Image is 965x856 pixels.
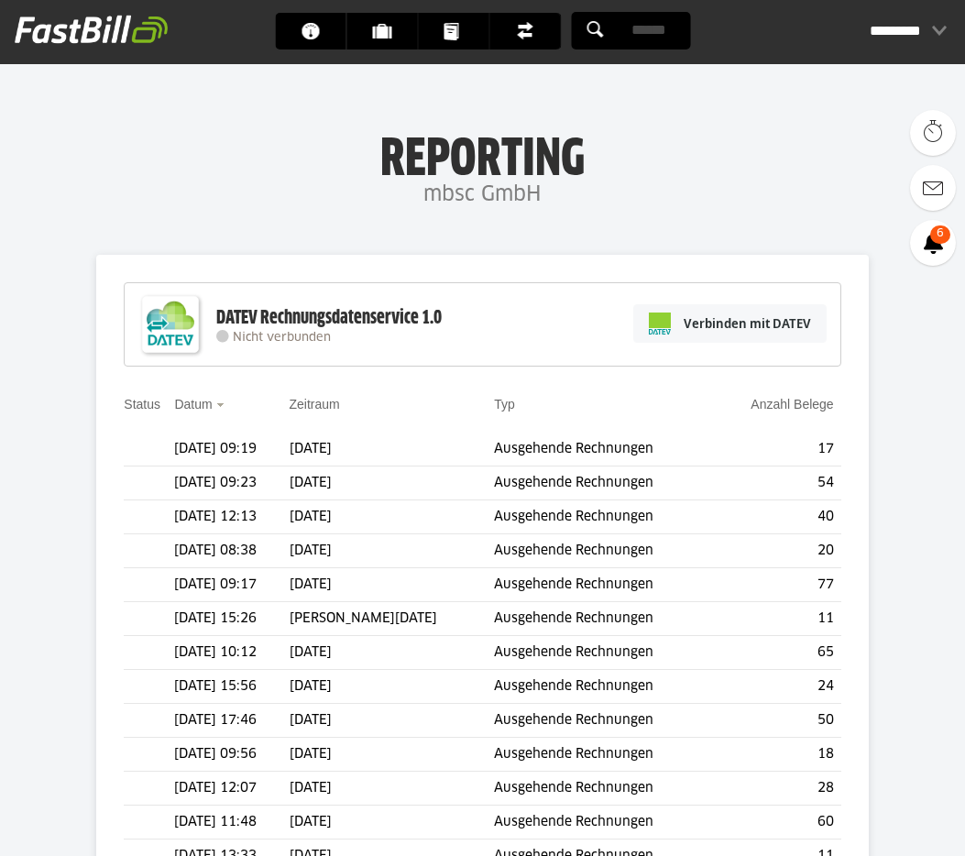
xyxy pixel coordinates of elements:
[716,433,841,466] td: 17
[290,670,495,704] td: [DATE]
[716,670,841,704] td: 24
[444,13,474,49] span: Dokumente
[494,534,716,568] td: Ausgehende Rechnungen
[174,670,289,704] td: [DATE] 15:56
[290,704,495,738] td: [DATE]
[174,772,289,806] td: [DATE] 12:07
[275,13,345,49] a: Dashboard
[174,568,289,602] td: [DATE] 09:17
[134,288,207,361] img: DATEV-Datenservice Logo
[290,806,495,840] td: [DATE]
[346,13,417,49] a: Kunden
[174,466,289,500] td: [DATE] 09:23
[494,602,716,636] td: Ausgehende Rechnungen
[174,704,289,738] td: [DATE] 17:46
[494,772,716,806] td: Ausgehende Rechnungen
[716,500,841,534] td: 40
[716,602,841,636] td: 11
[290,500,495,534] td: [DATE]
[174,500,289,534] td: [DATE] 12:13
[494,636,716,670] td: Ausgehende Rechnungen
[372,13,402,49] span: Kunden
[633,304,827,343] a: Verbinden mit DATEV
[489,13,560,49] a: Finanzen
[494,568,716,602] td: Ausgehende Rechnungen
[183,129,782,177] h1: Reporting
[174,806,289,840] td: [DATE] 11:48
[174,738,289,772] td: [DATE] 09:56
[290,636,495,670] td: [DATE]
[174,534,289,568] td: [DATE] 08:38
[494,466,716,500] td: Ausgehende Rechnungen
[716,466,841,500] td: 54
[233,332,331,344] span: Nicht verbunden
[716,568,841,602] td: 77
[174,397,212,412] a: Datum
[716,738,841,772] td: 18
[716,704,841,738] td: 50
[290,466,495,500] td: [DATE]
[290,602,495,636] td: [PERSON_NAME][DATE]
[494,670,716,704] td: Ausgehende Rechnungen
[290,738,495,772] td: [DATE]
[174,602,289,636] td: [DATE] 15:26
[716,772,841,806] td: 28
[716,806,841,840] td: 60
[216,306,442,330] div: DATEV Rechnungsdatenservice 1.0
[716,636,841,670] td: 65
[751,397,833,412] a: Anzahl Belege
[515,13,545,49] span: Finanzen
[290,433,495,466] td: [DATE]
[494,397,515,412] a: Typ
[684,314,811,333] span: Verbinden mit DATEV
[15,15,168,44] img: fastbill_logo_white.png
[494,806,716,840] td: Ausgehende Rechnungen
[494,704,716,738] td: Ausgehende Rechnungen
[290,397,340,412] a: Zeitraum
[930,225,950,244] span: 6
[418,13,488,49] a: Dokumente
[824,801,947,847] iframe: Öffnet ein Widget, in dem Sie weitere Informationen finden
[494,500,716,534] td: Ausgehende Rechnungen
[910,220,956,266] a: 6
[216,403,228,407] img: sort_desc.gif
[494,738,716,772] td: Ausgehende Rechnungen
[494,433,716,466] td: Ausgehende Rechnungen
[174,433,289,466] td: [DATE] 09:19
[290,772,495,806] td: [DATE]
[174,636,289,670] td: [DATE] 10:12
[649,313,671,335] img: pi-datev-logo-farbig-24.svg
[124,397,160,412] a: Status
[290,568,495,602] td: [DATE]
[290,534,495,568] td: [DATE]
[301,13,331,49] span: Dashboard
[716,534,841,568] td: 20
